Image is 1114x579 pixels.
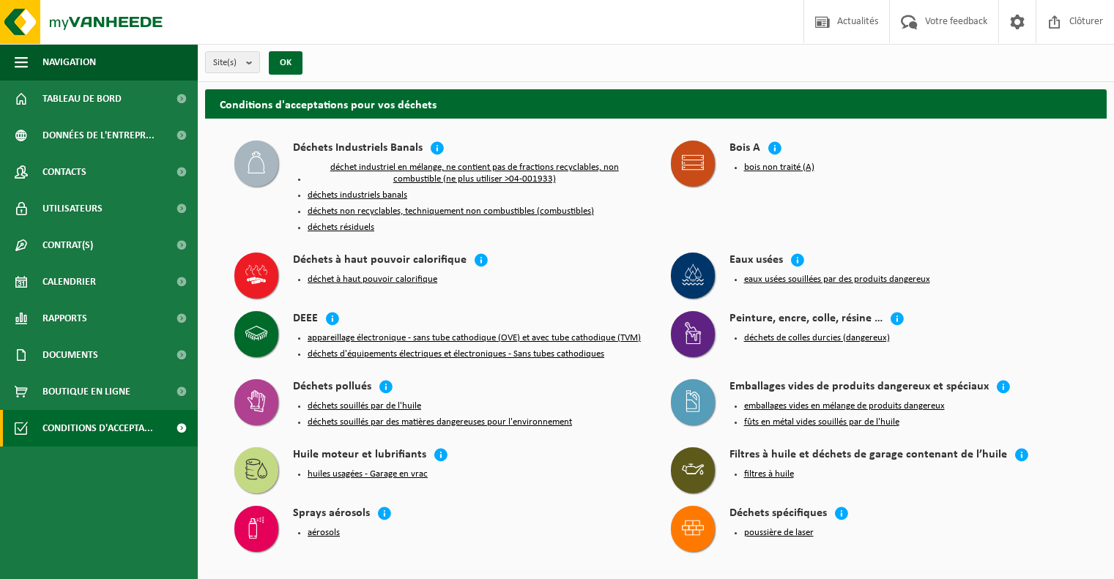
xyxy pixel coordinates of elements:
[308,332,641,344] button: appareillage électronique - sans tube cathodique (OVE) et avec tube cathodique (TVM)
[744,416,899,428] button: fûts en métal vides souillés par de l'huile
[213,52,240,74] span: Site(s)
[308,162,642,185] button: déchet industriel en mélange, ne contient pas de fractions recyclables, non combustible (ne plus ...
[205,89,1107,118] h2: Conditions d'acceptations pour vos déchets
[293,379,371,396] h4: Déchets pollués
[744,468,794,480] button: filtres à huile
[269,51,302,75] button: OK
[729,141,760,157] h4: Bois A
[42,190,103,227] span: Utilisateurs
[308,206,594,217] button: déchets non recyclables, techniquement non combustibles (combustibles)
[293,447,426,464] h4: Huile moteur et lubrifiants
[308,527,340,539] button: aérosols
[42,81,122,117] span: Tableau de bord
[729,447,1007,464] h4: Filtres à huile et déchets de garage contenant de l’huile
[729,379,989,396] h4: Emballages vides de produits dangereux et spéciaux
[308,190,407,201] button: déchets industriels banals
[729,253,783,269] h4: Eaux usées
[744,332,890,344] button: déchets de colles durcies (dangereux)
[308,416,572,428] button: déchets souillés par des matières dangereuses pour l'environnement
[205,51,260,73] button: Site(s)
[744,162,814,173] button: bois non traité (A)
[42,117,155,154] span: Données de l'entrepr...
[293,253,467,269] h4: Déchets à haut pouvoir calorifique
[308,400,421,412] button: déchets souillés par de l'huile
[42,337,98,373] span: Documents
[42,410,153,447] span: Conditions d'accepta...
[42,44,96,81] span: Navigation
[42,264,96,300] span: Calendrier
[308,222,374,234] button: déchets résiduels
[729,506,827,523] h4: Déchets spécifiques
[293,141,423,157] h4: Déchets Industriels Banals
[42,227,93,264] span: Contrat(s)
[42,154,86,190] span: Contacts
[42,373,130,410] span: Boutique en ligne
[308,348,604,360] button: déchets d'équipements électriques et électroniques - Sans tubes cathodiques
[293,506,370,523] h4: Sprays aérosols
[308,468,428,480] button: huiles usagées - Garage en vrac
[729,311,883,328] h4: Peinture, encre, colle, résine …
[744,274,930,285] button: eaux usées souillées par des produits dangereux
[308,274,437,285] button: déchet à haut pouvoir calorifique
[42,300,87,337] span: Rapports
[744,527,814,539] button: poussière de laser
[744,400,945,412] button: emballages vides en mélange de produits dangereux
[293,311,318,328] h4: DEEE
